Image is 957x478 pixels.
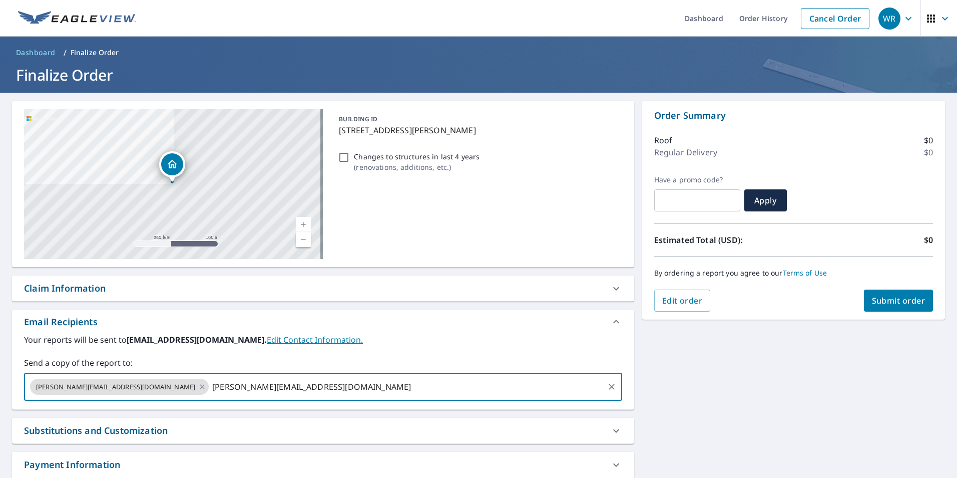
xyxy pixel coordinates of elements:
[296,217,311,232] a: Current Level 17, Zoom In
[12,45,945,61] nav: breadcrumb
[71,48,119,58] p: Finalize Order
[654,290,711,312] button: Edit order
[605,380,619,394] button: Clear
[24,357,622,369] label: Send a copy of the report to:
[654,234,794,246] p: Estimated Total (USD):
[12,45,60,61] a: Dashboard
[12,65,945,85] h1: Finalize Order
[267,334,363,345] a: EditContactInfo
[864,290,933,312] button: Submit order
[16,48,56,58] span: Dashboard
[339,124,618,136] p: [STREET_ADDRESS][PERSON_NAME]
[296,232,311,247] a: Current Level 17, Zoom Out
[24,282,106,295] div: Claim Information
[662,295,703,306] span: Edit order
[127,334,267,345] b: [EMAIL_ADDRESS][DOMAIN_NAME].
[654,269,933,278] p: By ordering a report you agree to our
[64,47,67,59] li: /
[339,115,377,123] p: BUILDING ID
[924,234,933,246] p: $0
[654,134,673,146] p: Roof
[24,424,168,437] div: Substitutions and Customization
[159,151,185,182] div: Dropped pin, building 1, Residential property, 6624 Butlers Crest Dr Bradenton, FL 34203
[30,382,201,392] span: [PERSON_NAME][EMAIL_ADDRESS][DOMAIN_NAME]
[12,276,634,301] div: Claim Information
[752,195,779,206] span: Apply
[30,379,209,395] div: [PERSON_NAME][EMAIL_ADDRESS][DOMAIN_NAME]
[12,418,634,443] div: Substitutions and Customization
[18,11,136,26] img: EV Logo
[654,109,933,122] p: Order Summary
[24,315,98,329] div: Email Recipients
[654,146,717,158] p: Regular Delivery
[12,310,634,334] div: Email Recipients
[654,175,740,184] label: Have a promo code?
[801,8,869,29] a: Cancel Order
[354,151,480,162] p: Changes to structures in last 4 years
[924,134,933,146] p: $0
[783,268,827,278] a: Terms of Use
[744,189,787,211] button: Apply
[924,146,933,158] p: $0
[24,458,120,471] div: Payment Information
[24,334,622,346] label: Your reports will be sent to
[12,452,634,477] div: Payment Information
[872,295,925,306] span: Submit order
[354,162,480,172] p: ( renovations, additions, etc. )
[878,8,900,30] div: WR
